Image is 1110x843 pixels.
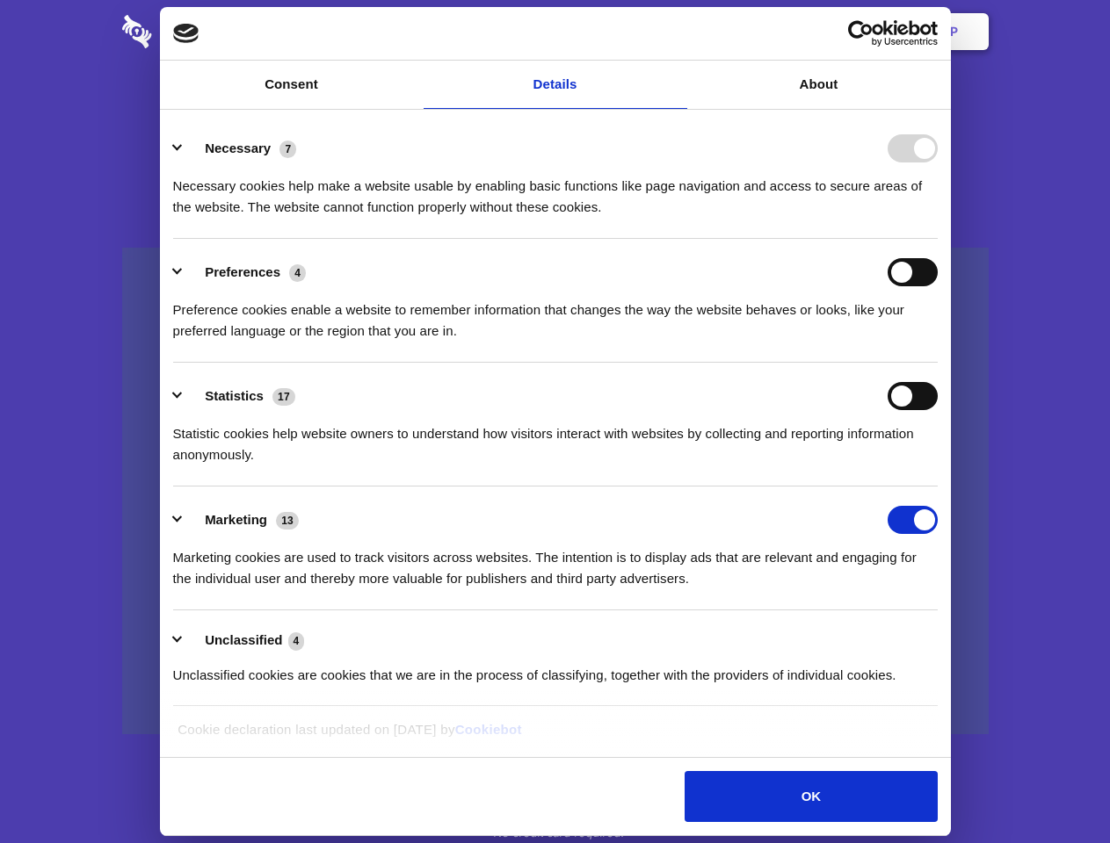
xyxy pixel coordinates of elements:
button: Unclassified (4) [173,630,316,652]
div: Statistic cookies help website owners to understand how visitors interact with websites by collec... [173,410,938,465]
span: 7 [279,140,296,158]
label: Preferences [205,264,280,279]
label: Necessary [205,140,271,155]
span: 4 [289,264,306,282]
button: Statistics (17) [173,382,307,410]
button: Marketing (13) [173,506,310,534]
img: logo-wordmark-white-trans-d4663122ce5f474addd5e946df7df03e33cb6a1c49d2221995e7729f52c070b2.svg [122,15,272,48]
h1: Eliminate Slack Data Loss. [122,79,989,142]
button: Necessary (7) [173,134,308,162]
div: Preference cookies enable a website to remember information that changes the way the website beha... [173,286,938,342]
button: OK [685,771,937,822]
a: Cookiebot [455,722,522,737]
label: Marketing [205,512,267,527]
a: Details [424,61,687,109]
span: 13 [276,512,299,530]
a: Consent [160,61,424,109]
a: About [687,61,951,109]
a: Login [797,4,874,59]
a: Pricing [516,4,592,59]
a: Usercentrics Cookiebot - opens in a new window [784,20,938,47]
a: Contact [713,4,794,59]
h4: Auto-redaction of sensitive data, encrypted data sharing and self-destructing private chats. Shar... [122,160,989,218]
span: 4 [288,632,305,650]
button: Preferences (4) [173,258,317,286]
span: 17 [272,388,295,406]
div: Unclassified cookies are cookies that we are in the process of classifying, together with the pro... [173,652,938,686]
iframe: Drift Widget Chat Controller [1022,755,1089,822]
div: Cookie declaration last updated on [DATE] by [164,719,946,753]
a: Wistia video thumbnail [122,248,989,735]
div: Marketing cookies are used to track visitors across websites. The intention is to display ads tha... [173,534,938,589]
label: Statistics [205,388,264,403]
div: Necessary cookies help make a website usable by enabling basic functions like page navigation and... [173,162,938,218]
img: logo [173,24,200,43]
